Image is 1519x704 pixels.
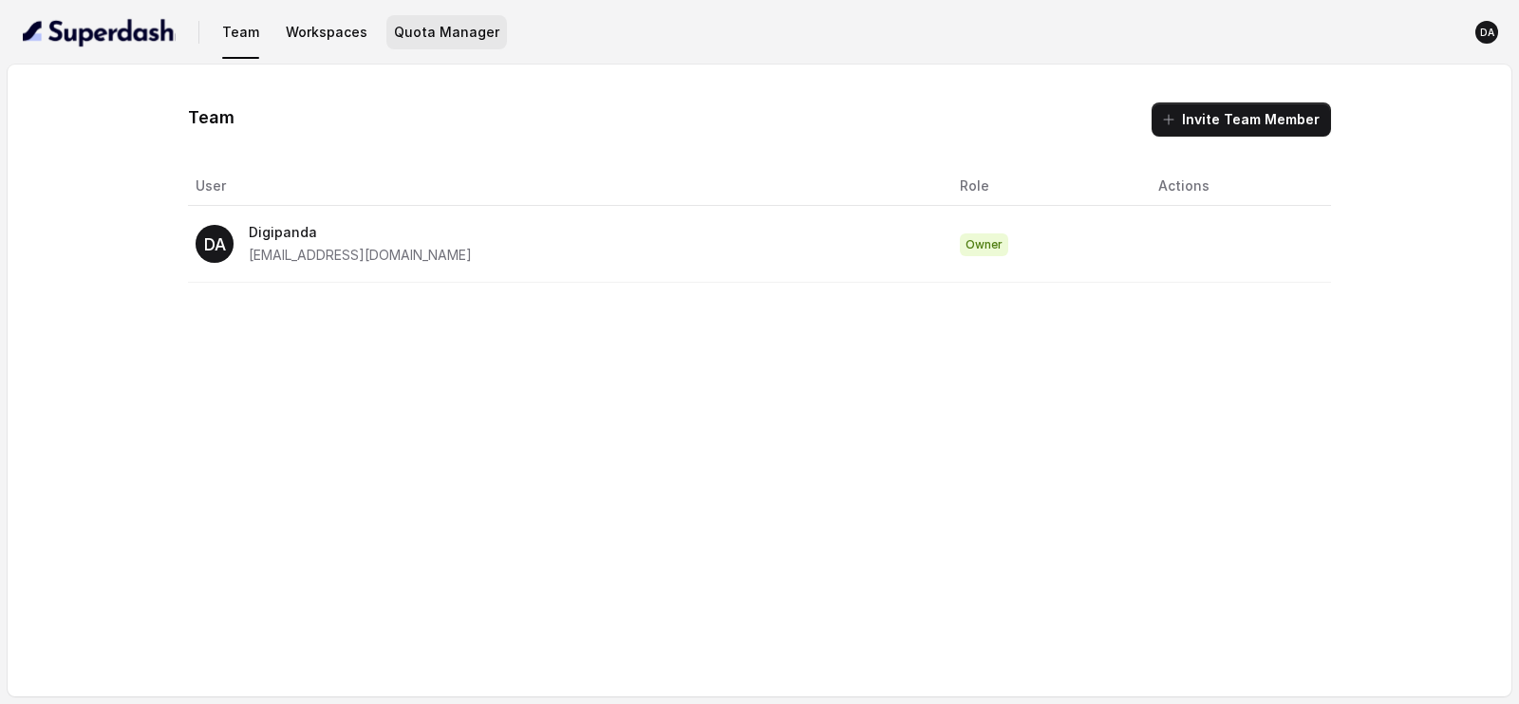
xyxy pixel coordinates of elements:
span: Owner [960,233,1008,256]
button: Quota Manager [386,15,507,49]
button: Invite Team Member [1152,102,1331,137]
span: [EMAIL_ADDRESS][DOMAIN_NAME] [249,247,472,263]
p: Digipanda [249,221,472,244]
img: light.svg [23,17,176,47]
h1: Team [188,102,234,133]
button: Workspaces [278,15,375,49]
th: User [188,167,944,206]
th: Role [945,167,1144,206]
th: Actions [1143,167,1330,206]
text: DA [1480,27,1495,39]
button: Team [215,15,267,49]
text: DA [204,234,226,254]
